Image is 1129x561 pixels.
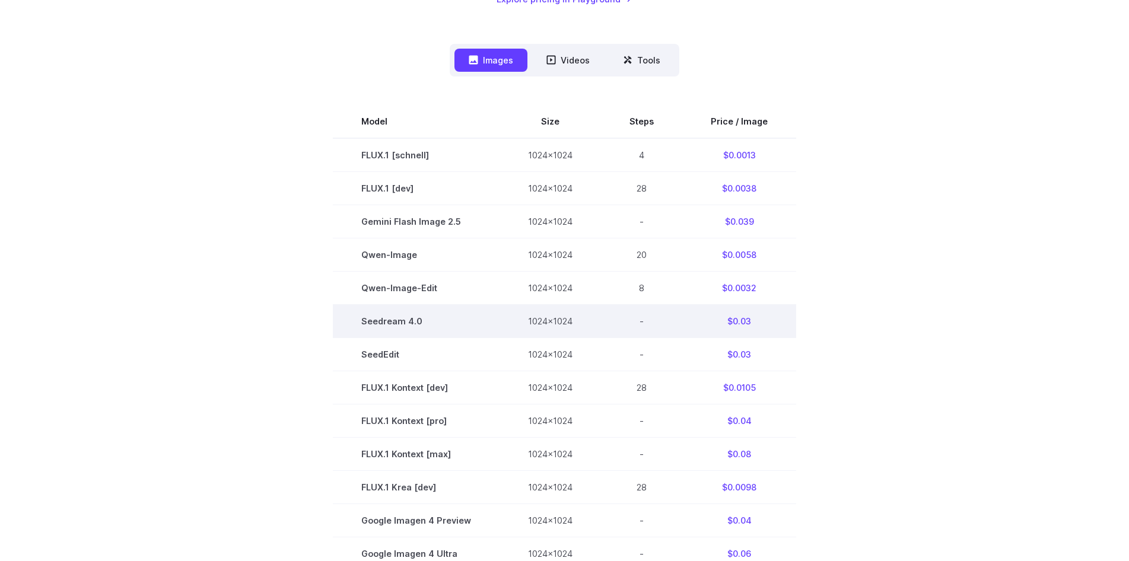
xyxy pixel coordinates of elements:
td: - [601,404,682,438]
td: $0.03 [682,304,796,337]
td: 1024x1024 [500,304,601,337]
td: 4 [601,138,682,172]
td: 28 [601,471,682,504]
td: $0.08 [682,438,796,471]
td: 1024x1024 [500,138,601,172]
td: FLUX.1 [dev] [333,171,500,205]
td: - [601,205,682,238]
td: 1024x1024 [500,338,601,371]
td: 1024x1024 [500,471,601,504]
td: $0.0038 [682,171,796,205]
button: Tools [609,49,675,72]
td: - [601,338,682,371]
td: $0.0058 [682,238,796,271]
td: - [601,304,682,337]
td: 1024x1024 [500,438,601,471]
td: FLUX.1 Kontext [dev] [333,371,500,404]
td: 1024x1024 [500,205,601,238]
td: $0.04 [682,504,796,537]
td: 1024x1024 [500,504,601,537]
td: - [601,438,682,471]
td: Qwen-Image [333,238,500,271]
td: 1024x1024 [500,371,601,404]
td: 1024x1024 [500,271,601,304]
td: Google Imagen 4 Preview [333,504,500,537]
td: FLUX.1 [schnell] [333,138,500,172]
td: $0.0098 [682,471,796,504]
td: 8 [601,271,682,304]
td: FLUX.1 Krea [dev] [333,471,500,504]
button: Images [454,49,527,72]
span: Gemini Flash Image 2.5 [361,215,471,228]
td: - [601,504,682,537]
td: 20 [601,238,682,271]
td: $0.039 [682,205,796,238]
td: $0.0032 [682,271,796,304]
td: Qwen-Image-Edit [333,271,500,304]
th: Price / Image [682,105,796,138]
td: FLUX.1 Kontext [max] [333,438,500,471]
td: $0.0105 [682,371,796,404]
button: Videos [532,49,604,72]
td: Seedream 4.0 [333,304,500,337]
td: 28 [601,171,682,205]
td: 28 [601,371,682,404]
td: $0.03 [682,338,796,371]
th: Steps [601,105,682,138]
th: Model [333,105,500,138]
td: 1024x1024 [500,238,601,271]
td: SeedEdit [333,338,500,371]
td: 1024x1024 [500,171,601,205]
td: 1024x1024 [500,404,601,438]
td: $0.04 [682,404,796,438]
th: Size [500,105,601,138]
td: FLUX.1 Kontext [pro] [333,404,500,438]
td: $0.0013 [682,138,796,172]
